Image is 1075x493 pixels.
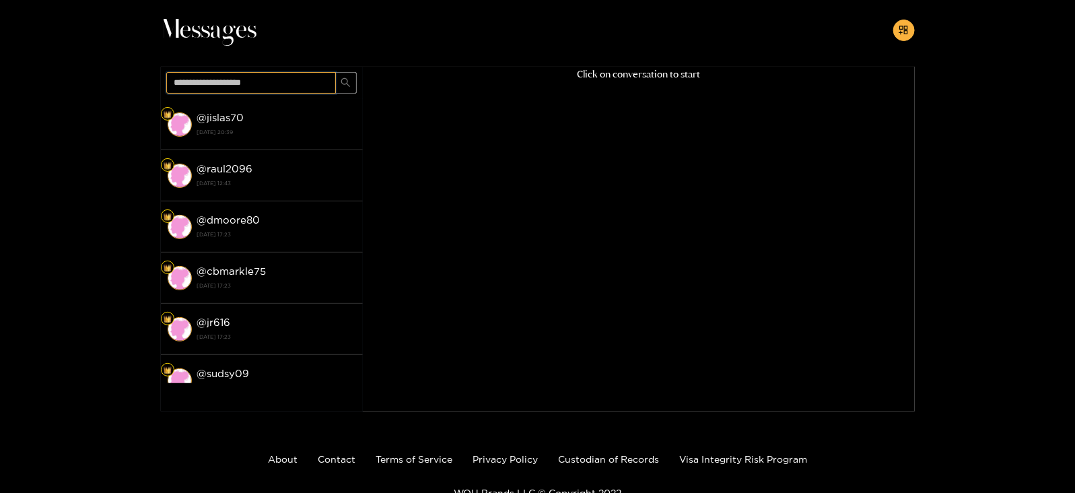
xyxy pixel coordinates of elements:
strong: [DATE] 17:23 [197,331,356,343]
strong: @ raul2096 [197,163,253,174]
a: Contact [318,454,355,464]
strong: @ sudsy09 [197,368,250,379]
strong: @ jislas70 [197,112,244,123]
img: conversation [168,266,192,290]
img: conversation [168,164,192,188]
img: conversation [168,112,192,137]
span: search [341,77,351,89]
strong: [DATE] 20:39 [197,126,356,138]
a: Privacy Policy [473,454,538,464]
strong: [DATE] 17:23 [197,228,356,240]
span: Messages [161,14,257,46]
img: Fan Level [164,264,172,272]
span: appstore-add [899,25,909,36]
strong: @ cbmarkle75 [197,265,267,277]
img: conversation [168,317,192,341]
a: Terms of Service [376,454,452,464]
strong: @ jr616 [197,317,231,328]
img: conversation [168,368,192,393]
a: Visa Integrity Risk Program [679,454,807,464]
a: About [268,454,298,464]
strong: [DATE] 12:43 [197,177,356,189]
img: conversation [168,215,192,239]
button: search [335,72,357,94]
strong: [DATE] 17:23 [197,280,356,292]
strong: @ dmoore80 [197,214,261,226]
strong: [DATE] 17:23 [197,382,356,394]
a: Custodian of Records [558,454,659,464]
button: appstore-add [893,20,915,41]
img: Fan Level [164,213,172,221]
img: Fan Level [164,366,172,374]
img: Fan Level [164,162,172,170]
img: Fan Level [164,110,172,119]
img: Fan Level [164,315,172,323]
p: Click on conversation to start [363,67,915,82]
